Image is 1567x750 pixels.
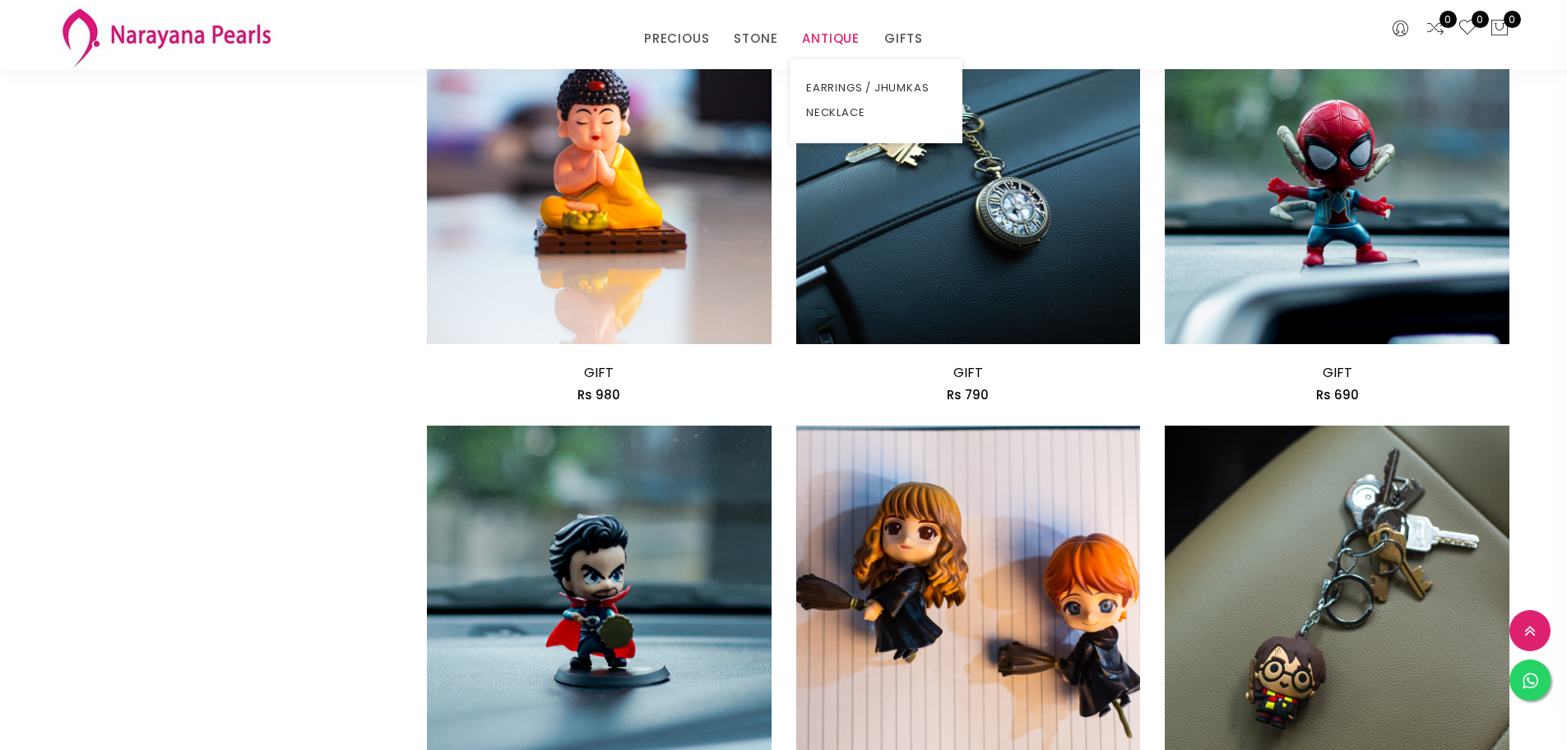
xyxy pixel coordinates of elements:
[577,386,620,403] span: Rs 980
[1504,11,1521,28] span: 0
[802,26,860,51] a: ANTIQUE
[806,76,946,100] a: EARRINGS / JHUMKAS
[1426,18,1445,40] a: 0
[644,26,709,51] a: PRECIOUS
[1458,18,1477,40] a: 0
[1472,11,1489,28] span: 0
[584,363,614,382] a: GIFT
[1440,11,1457,28] span: 0
[1490,18,1509,40] button: 0
[953,363,983,382] a: GIFT
[884,26,923,51] a: GIFTS
[1323,363,1352,382] a: GIFT
[947,386,989,403] span: Rs 790
[806,100,946,125] a: NECKLACE
[734,26,777,51] a: STONE
[1316,386,1359,403] span: Rs 690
